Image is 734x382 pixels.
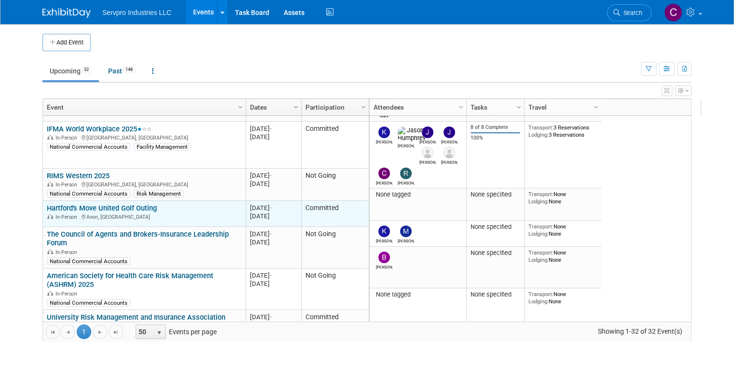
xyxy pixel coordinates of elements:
span: Lodging: [528,198,549,205]
div: Kevin Wofford [376,138,393,144]
div: National Commercial Accounts [47,190,130,198]
span: Column Settings [515,103,523,111]
td: Not Going [301,269,369,310]
a: Past148 [101,62,143,80]
a: Event [47,99,239,115]
div: None specified [471,191,521,198]
a: Dates [250,99,295,115]
div: Brian Donnelly [376,263,393,269]
div: National Commercial Accounts [47,299,130,307]
div: [DATE] [250,171,297,180]
span: Column Settings [292,103,300,111]
div: [GEOGRAPHIC_DATA], [GEOGRAPHIC_DATA] [47,133,241,141]
a: Column Settings [456,99,467,113]
img: Kevin Wofford [378,127,390,138]
div: [DATE] [250,280,297,288]
img: In-Person Event [47,135,53,140]
span: - [270,125,272,132]
span: In-Person [55,182,80,188]
div: Jeremy Jackson [441,138,458,144]
span: - [270,230,272,238]
span: 50 [136,325,152,339]
img: Rick Knox [400,168,412,179]
div: None None [528,191,598,205]
img: ExhibitDay [42,8,91,18]
div: 8 of 8 Complete [471,124,521,131]
td: Committed [301,122,369,169]
div: Risk Management [134,190,184,198]
img: Chris Chassagneux [664,3,682,22]
td: Not Going [301,227,369,269]
a: American Society for Health Care Risk Management (ASHRM) 2025 [47,271,213,289]
div: Amy Fox [419,158,436,165]
a: Attendees [374,99,460,115]
img: Jeremy Jackson [443,127,455,138]
span: Servpro Industries LLC [102,9,171,16]
span: - [270,172,272,179]
div: [DATE] [250,313,297,321]
div: None specified [471,223,521,231]
a: Column Settings [514,99,525,113]
div: Monique Patton [398,237,415,243]
td: Committed [301,310,369,352]
a: Go to the first page [45,325,60,339]
div: [DATE] [250,238,297,246]
img: In-Person Event [47,249,53,254]
div: Matt Post [441,158,458,165]
a: RIMS Western 2025 [47,171,110,180]
a: Column Settings [235,99,246,113]
span: Showing 1-32 of 32 Event(s) [589,325,691,338]
span: 1 [77,325,91,339]
span: - [270,204,272,212]
span: Lodging: [528,131,549,138]
div: [DATE] [250,271,297,280]
div: None None [528,249,598,263]
span: Transport: [528,223,554,230]
a: Upcoming32 [42,62,99,80]
span: Search [620,9,642,16]
span: - [270,313,272,321]
a: The Council of Agents and Brokers-Insurance Leadership Forum [47,230,229,248]
span: Transport: [528,124,554,131]
div: [DATE] [250,133,297,141]
span: Column Settings [360,103,367,111]
div: None None [528,223,598,237]
td: Committed [301,201,369,227]
span: 148 [123,66,136,73]
img: Amy Fox [422,147,433,158]
div: [DATE] [250,125,297,133]
a: IFMA World Workplace 2025 [47,125,152,133]
span: In-Person [55,291,80,297]
div: Jason Humphrey [398,142,415,148]
img: In-Person Event [47,214,53,219]
span: Transport: [528,291,554,297]
span: Lodging: [528,256,549,263]
span: Column Settings [592,103,600,111]
div: Kim Cunha [376,237,393,243]
div: [DATE] [250,230,297,238]
span: Transport: [528,191,554,198]
a: Hartford's Move United Golf Outing [47,204,157,212]
div: Rick Knox [398,179,415,185]
span: 32 [81,66,92,73]
span: In-Person [55,214,80,220]
span: Go to the next page [96,328,104,336]
img: Monique Patton [400,226,412,237]
div: None tagged [374,291,463,298]
div: None None [528,291,598,305]
span: In-Person [55,249,80,255]
div: 3 Reservations 3 Reservations [528,124,598,138]
a: Tasks [471,99,518,115]
div: [DATE] [250,180,297,188]
a: Travel [528,99,595,115]
span: Go to the last page [112,328,120,336]
a: Search [607,4,651,21]
img: Brian Donnelly [378,252,390,263]
a: University Risk Management and Insurance Association 2025 [47,313,225,331]
img: Matt Post [443,147,455,158]
div: [GEOGRAPHIC_DATA], [GEOGRAPHIC_DATA] [47,180,241,188]
div: Chris Chassagneux [376,179,393,185]
img: Jay Reynolds [422,127,433,138]
div: Avon, [GEOGRAPHIC_DATA] [47,212,241,221]
a: Go to the last page [109,325,123,339]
